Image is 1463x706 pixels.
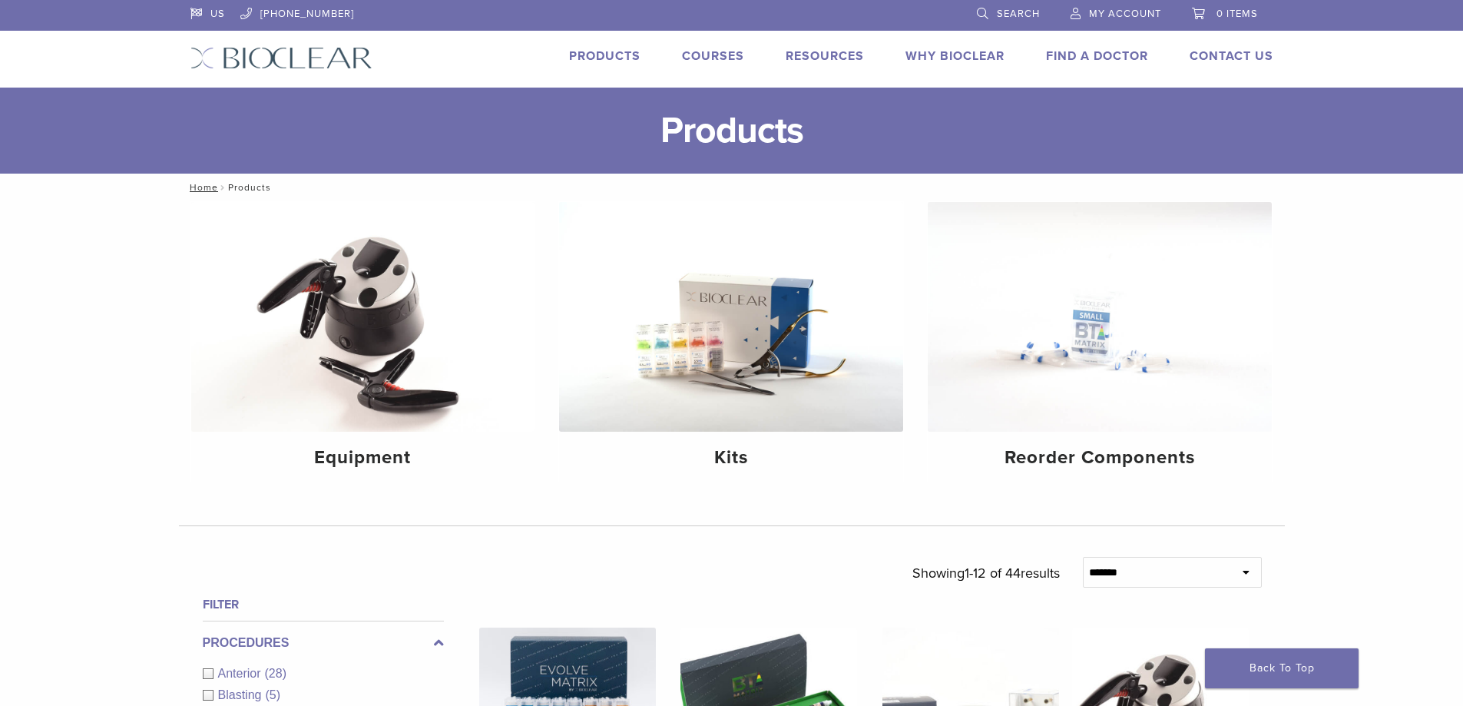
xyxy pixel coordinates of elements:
[218,184,228,191] span: /
[1089,8,1161,20] span: My Account
[265,688,280,701] span: (5)
[218,688,266,701] span: Blasting
[1190,48,1273,64] a: Contact Us
[559,202,903,432] img: Kits
[203,634,444,652] label: Procedures
[190,47,372,69] img: Bioclear
[786,48,864,64] a: Resources
[1216,8,1258,20] span: 0 items
[203,595,444,614] h4: Filter
[905,48,1005,64] a: Why Bioclear
[559,202,903,482] a: Kits
[928,202,1272,482] a: Reorder Components
[940,444,1259,472] h4: Reorder Components
[191,202,535,432] img: Equipment
[997,8,1040,20] span: Search
[204,444,523,472] h4: Equipment
[569,48,640,64] a: Products
[191,202,535,482] a: Equipment
[185,182,218,193] a: Home
[571,444,891,472] h4: Kits
[965,565,1021,582] span: 1-12 of 44
[1205,648,1359,688] a: Back To Top
[928,202,1272,432] img: Reorder Components
[218,667,265,680] span: Anterior
[682,48,744,64] a: Courses
[1046,48,1148,64] a: Find A Doctor
[265,667,286,680] span: (28)
[179,174,1285,201] nav: Products
[912,557,1060,589] p: Showing results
